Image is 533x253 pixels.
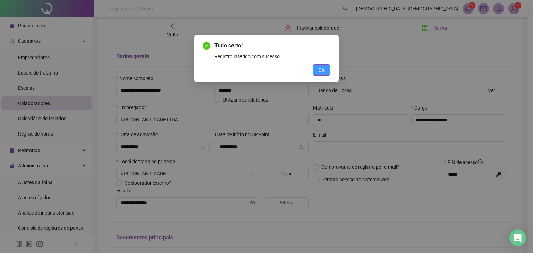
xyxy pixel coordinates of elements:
span: Registro inserido com sucesso. [214,54,281,59]
span: check-circle [203,42,210,50]
button: OK [313,64,330,76]
span: Tudo certo! [214,42,243,49]
span: OK [318,66,325,74]
div: Open Intercom Messenger [509,229,526,246]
